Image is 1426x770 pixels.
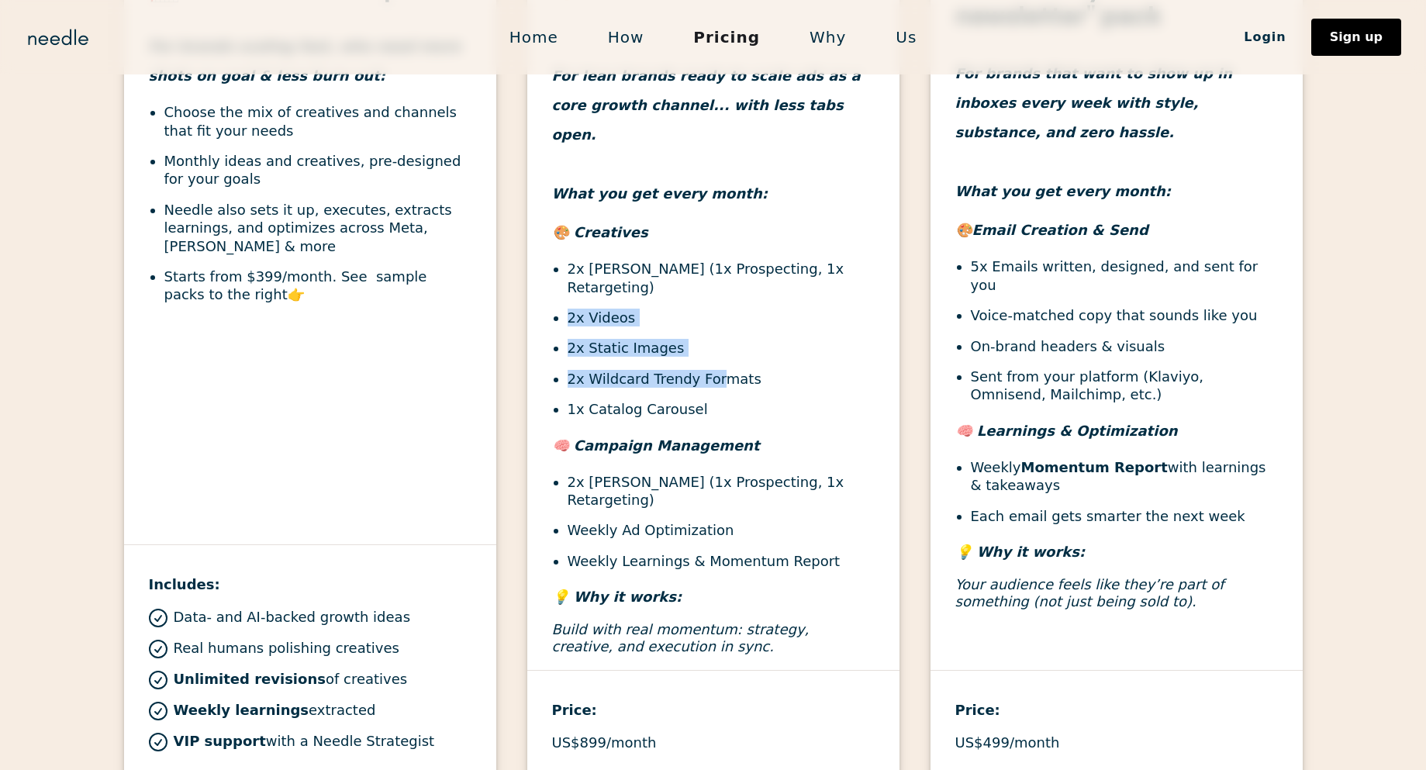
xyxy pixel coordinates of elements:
h4: Price: [552,696,875,725]
em: 🎨 [955,222,972,238]
p: Data- and AI-backed growth ideas [174,609,411,626]
li: 1x Catalog Carousel [568,400,875,418]
strong: 👉 [288,286,305,302]
a: Why [785,21,871,54]
li: Sent from your platform (Klaviyo, Omnisend, Mailchimp, etc.) [971,368,1278,404]
li: Choose the mix of creatives and channels that fit your needs [164,103,471,140]
em: Build with real momentum: strategy, creative, and execution in sync. [552,621,810,654]
em: Your audience feels like they’re part of something (not just being sold to). [955,576,1224,609]
li: 2x [PERSON_NAME] (1x Prospecting, 1x Retargeting) [568,473,875,509]
li: Weekly Learnings & Momentum Report [568,552,875,570]
li: Weekly with learnings & takeaways [971,458,1278,495]
li: Weekly Ad Optimization [568,521,875,539]
li: Needle also sets it up, executes, extracts learnings, and optimizes across Meta, [PERSON_NAME] & ... [164,201,471,255]
a: How [583,21,669,54]
em: For lean brands ready to scale ads as a core growth channel... with less tabs open. What you get ... [552,67,861,202]
p: US$499/month [955,734,1060,751]
li: Each email gets smarter the next week [971,507,1278,525]
em: For brands that want to show up in inboxes every week with style, substance, and zero hassle. Wha... [955,65,1233,199]
a: Sign up [1311,19,1401,56]
li: Monthly ideas and creatives, pre-designed for your goals [164,152,471,188]
a: Login [1219,24,1311,50]
p: Real humans polishing creatives [174,640,399,657]
a: Us [871,21,941,54]
em: 🧠 Learnings & Optimization [955,423,1178,439]
em: 🧠 Campaign Management [552,437,760,454]
strong: Unlimited revisions [174,671,326,687]
h4: Includes: [149,570,471,599]
p: with a Needle Strategist [174,733,435,750]
li: 5x Emails written, designed, and sent for you [971,257,1278,294]
li: 2x Wildcard Trendy Formats [568,370,875,388]
a: Pricing [668,21,785,54]
p: of creatives [174,671,408,688]
strong: VIP support [174,733,266,749]
li: Starts from $399/month. See sample packs to the right [164,268,471,304]
li: 2x [PERSON_NAME] (1x Prospecting, 1x Retargeting) [568,260,875,296]
strong: Weekly learnings [174,702,309,718]
li: On-brand headers & visuals [971,337,1278,355]
a: Home [485,21,583,54]
h4: Price: [955,696,1278,725]
div: Sign up [1330,31,1383,43]
li: Voice-matched copy that sounds like you [971,306,1278,324]
li: 2x Videos [568,309,875,326]
p: US$899/month [552,734,657,751]
p: extracted [174,702,376,719]
em: 💡 Why it works: [955,544,1086,560]
em: 🎨 Creatives [552,224,648,240]
strong: Momentum Report [1020,459,1167,475]
em: Email Creation & Send [972,222,1148,238]
em: 💡 Why it works: [552,589,682,605]
li: 2x Static Images [568,339,875,357]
